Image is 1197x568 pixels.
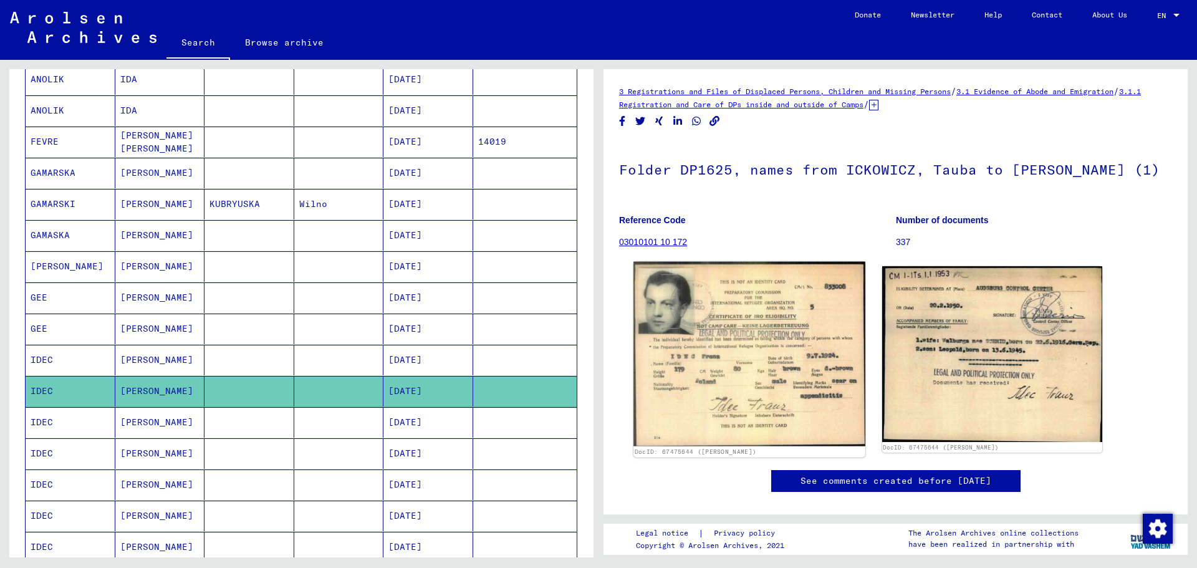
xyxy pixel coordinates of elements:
[636,527,698,540] a: Legal notice
[26,407,115,438] mat-cell: IDEC
[616,113,629,129] button: Share on Facebook
[26,376,115,407] mat-cell: IDEC
[383,469,473,500] mat-cell: [DATE]
[383,314,473,344] mat-cell: [DATE]
[1128,523,1175,554] img: yv_logo.png
[383,376,473,407] mat-cell: [DATE]
[26,282,115,313] mat-cell: GEE
[671,113,685,129] button: Share on LinkedIn
[26,158,115,188] mat-cell: GAMARSKA
[115,314,205,344] mat-cell: [PERSON_NAME]
[26,314,115,344] mat-cell: GEE
[383,189,473,219] mat-cell: [DATE]
[908,527,1079,539] p: The Arolsen Archives online collections
[956,87,1113,96] a: 3.1 Evidence of Abode and Emigration
[951,85,956,97] span: /
[166,27,230,60] a: Search
[115,95,205,126] mat-cell: IDA
[115,127,205,157] mat-cell: [PERSON_NAME] [PERSON_NAME]
[863,99,869,110] span: /
[619,237,687,247] a: 03010101 10 172
[383,64,473,95] mat-cell: [DATE]
[690,113,703,129] button: Share on WhatsApp
[115,189,205,219] mat-cell: [PERSON_NAME]
[896,215,989,225] b: Number of documents
[115,376,205,407] mat-cell: [PERSON_NAME]
[26,345,115,375] mat-cell: IDEC
[383,438,473,469] mat-cell: [DATE]
[383,127,473,157] mat-cell: [DATE]
[26,64,115,95] mat-cell: ANOLIK
[26,220,115,251] mat-cell: GAMASKA
[26,501,115,531] mat-cell: IDEC
[26,438,115,469] mat-cell: IDEC
[383,501,473,531] mat-cell: [DATE]
[619,87,951,96] a: 3 Registrations and Files of Displaced Persons, Children and Missing Persons
[708,113,721,129] button: Copy link
[636,540,790,551] p: Copyright © Arolsen Archives, 2021
[26,127,115,157] mat-cell: FEVRE
[383,282,473,313] mat-cell: [DATE]
[908,539,1079,550] p: have been realized in partnership with
[115,64,205,95] mat-cell: IDA
[26,95,115,126] mat-cell: ANOLIK
[115,158,205,188] mat-cell: [PERSON_NAME]
[383,251,473,282] mat-cell: [DATE]
[115,532,205,562] mat-cell: [PERSON_NAME]
[1143,514,1173,544] img: Change consent
[115,220,205,251] mat-cell: [PERSON_NAME]
[115,501,205,531] mat-cell: [PERSON_NAME]
[26,469,115,500] mat-cell: IDEC
[635,448,756,456] a: DocID: 67475644 ([PERSON_NAME])
[230,27,339,57] a: Browse archive
[383,95,473,126] mat-cell: [DATE]
[383,407,473,438] mat-cell: [DATE]
[653,113,666,129] button: Share on Xing
[115,282,205,313] mat-cell: [PERSON_NAME]
[115,251,205,282] mat-cell: [PERSON_NAME]
[634,113,647,129] button: Share on Twitter
[294,189,384,219] mat-cell: Wilno
[619,215,686,225] b: Reference Code
[26,251,115,282] mat-cell: [PERSON_NAME]
[26,532,115,562] mat-cell: IDEC
[383,220,473,251] mat-cell: [DATE]
[633,262,865,446] img: 001.jpg
[636,527,790,540] div: |
[883,444,999,451] a: DocID: 67475644 ([PERSON_NAME])
[704,527,790,540] a: Privacy policy
[1157,11,1171,20] span: EN
[115,407,205,438] mat-cell: [PERSON_NAME]
[800,474,991,488] a: See comments created before [DATE]
[383,345,473,375] mat-cell: [DATE]
[383,532,473,562] mat-cell: [DATE]
[26,189,115,219] mat-cell: GAMARSKI
[473,127,577,157] mat-cell: 14019
[619,141,1172,196] h1: Folder DP1625, names from ICKOWICZ, Tauba to [PERSON_NAME] (1)
[115,345,205,375] mat-cell: [PERSON_NAME]
[383,158,473,188] mat-cell: [DATE]
[896,236,1172,249] p: 337
[10,12,156,43] img: Arolsen_neg.svg
[115,469,205,500] mat-cell: [PERSON_NAME]
[1113,85,1119,97] span: /
[115,438,205,469] mat-cell: [PERSON_NAME]
[882,266,1103,442] img: 002.jpg
[204,189,294,219] mat-cell: KUBRYUSKA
